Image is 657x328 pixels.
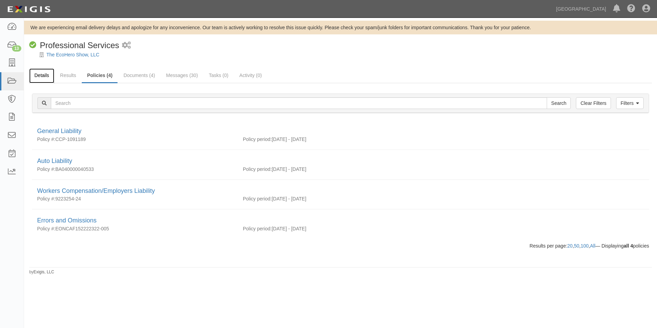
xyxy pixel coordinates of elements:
[27,242,654,249] div: Results per page: , , , — Displaying policies
[590,243,595,249] a: All
[29,269,54,275] small: by
[553,2,610,16] a: [GEOGRAPHIC_DATA]
[82,68,118,83] a: Policies (4)
[118,68,160,82] a: Documents (4)
[55,68,81,82] a: Results
[243,166,272,173] p: Policy period:
[204,68,234,82] a: Tasks (0)
[238,195,649,202] div: [DATE] - [DATE]
[567,243,573,249] a: 20
[243,225,272,232] p: Policy period:
[32,195,238,202] div: 9223254-24
[122,42,131,49] i: 2 scheduled workflows
[234,68,267,82] a: Activity (0)
[243,136,272,143] p: Policy period:
[34,270,54,274] a: Exigis, LLC
[238,225,649,232] div: [DATE] - [DATE]
[37,157,72,164] a: Auto Liability
[29,68,54,83] a: Details
[37,187,155,194] a: Workers Compensation/Employers Liability
[616,97,644,109] a: Filters
[243,195,272,202] p: Policy period:
[51,97,547,109] input: Search
[37,195,55,202] p: Policy #:
[581,243,589,249] a: 100
[24,24,657,31] div: We are experiencing email delivery delays and apologize for any inconvenience. Our team is active...
[37,128,81,134] a: General Liability
[238,136,649,143] div: [DATE] - [DATE]
[40,41,119,50] span: Professional Services
[37,225,55,232] p: Policy #:
[547,97,571,109] input: Search
[29,42,36,49] i: Compliant
[238,166,649,173] div: [DATE] - [DATE]
[32,166,238,173] div: BA040000040533
[32,136,238,143] div: CCP-1091189
[624,243,633,249] b: all 4
[29,40,119,51] div: Professional Services
[627,5,635,13] i: Help Center - Complianz
[161,68,203,82] a: Messages (30)
[37,166,55,173] p: Policy #:
[5,3,53,15] img: logo-5460c22ac91f19d4615b14bd174203de0afe785f0fc80cf4dbbc73dc1793850b.png
[46,52,99,57] a: The EcoHero Show, LLC
[574,243,579,249] a: 50
[37,136,55,143] p: Policy #:
[576,97,611,109] a: Clear Filters
[32,225,238,232] div: EONCAF152222322-005
[12,45,21,52] div: 13
[37,217,97,224] a: Errors and Omissions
